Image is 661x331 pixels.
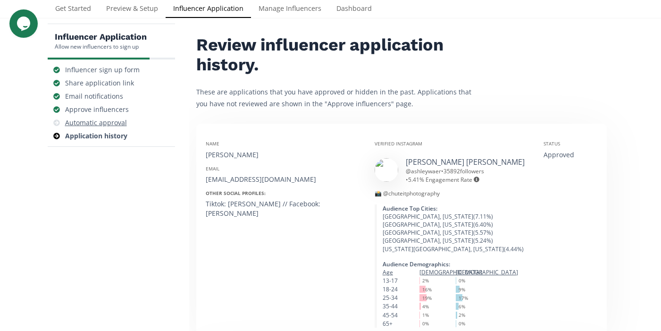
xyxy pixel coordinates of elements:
[55,42,147,51] div: Allow new influencers to sign up
[419,294,427,301] div: 19 %
[206,150,360,160] div: [PERSON_NAME]
[196,35,479,75] h2: Review influencer application history.
[65,105,129,114] div: Approve influencers
[383,302,419,310] div: 35-44
[383,294,419,302] div: 25-34
[419,303,421,310] div: 4 %
[383,260,529,268] div: Audience Demographics:
[383,245,529,253] div: [US_STATE][GEOGRAPHIC_DATA], [US_STATE] ( 4.44 %)
[419,286,426,293] div: 16 %
[383,311,419,319] div: 45-54
[419,277,420,284] div: 2 %
[408,176,479,184] span: 5.41 % Engagement Rate
[65,92,123,101] div: Email notifications
[419,312,420,319] div: 1 %
[456,312,457,319] div: 2 %
[383,277,419,285] div: 13-17
[206,175,360,184] div: [EMAIL_ADDRESS][DOMAIN_NAME]
[383,320,419,328] div: 65+
[383,212,529,221] div: [GEOGRAPHIC_DATA], [US_STATE] ( 7.11 %)
[544,140,597,147] div: Status
[65,78,134,88] div: Share application link
[419,268,482,276] u: [DEMOGRAPHIC_DATA]
[456,286,459,293] div: 9 %
[443,167,484,175] span: 35892 followers
[206,190,266,196] strong: Other social profiles:
[383,221,529,229] div: [GEOGRAPHIC_DATA], [US_STATE] ( 6.40 %)
[65,118,127,127] div: Automatic approval
[456,294,462,301] div: 17 %
[375,189,529,197] div: 📸 @chuteitphotography
[206,140,360,147] div: Name
[206,165,360,172] div: Email
[375,158,398,182] img: 403880385_373485098548224_6647024938240857850_n.jpg
[406,167,529,183] div: @ ashleywaer • •
[544,150,597,160] div: Approved
[383,268,393,276] u: Age
[196,86,479,110] p: These are applications that you have approved or hidden in the past. Applications that you have n...
[383,285,419,293] div: 18-24
[375,140,529,147] div: Verified Instagram
[406,157,525,167] a: [PERSON_NAME] [PERSON_NAME]
[456,303,458,310] div: 6 %
[383,229,529,237] div: [GEOGRAPHIC_DATA], [US_STATE] ( 5.57 %)
[65,65,140,75] div: Influencer sign up form
[65,131,127,141] div: Application history
[55,31,147,42] h5: Influencer Application
[456,268,518,276] u: [DEMOGRAPHIC_DATA]
[206,199,360,218] div: Tiktok: [PERSON_NAME] // Facebook: [PERSON_NAME]
[383,204,529,212] div: Audience Top Cities:
[383,237,529,245] div: [GEOGRAPHIC_DATA], [US_STATE] ( 5.24 %)
[9,9,40,38] iframe: chat widget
